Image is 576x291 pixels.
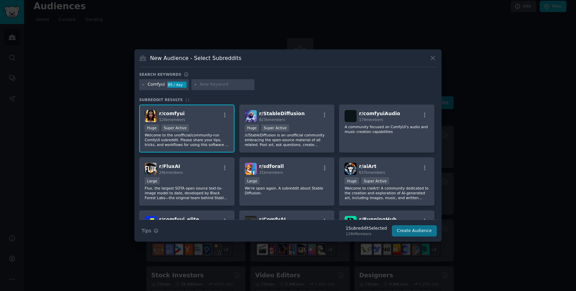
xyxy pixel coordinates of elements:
[245,177,260,184] div: Large
[245,133,329,147] p: /r/StableDiffusion is an unofficial community embracing the open-source material of all related. ...
[345,110,357,122] img: comfyuiAudio
[345,186,429,200] p: Welcome to r/aiArt! A community dedicated to the creation and exploration of AI-generated art, in...
[139,97,183,102] span: Subreddit Results
[259,217,286,222] span: r/ ComfyAI
[185,98,190,102] span: 11
[150,54,241,62] h3: New Audience - Select Subreddits
[346,226,387,232] div: 1 Subreddit Selected
[145,110,157,122] img: comfyui
[359,118,383,122] span: 174 members
[359,170,385,174] span: 637k members
[200,82,252,88] input: New Keyword
[359,163,376,169] span: r/ aiArt
[159,118,185,122] span: 124k members
[259,163,284,169] span: r/ sdforall
[142,227,151,234] span: Tips
[148,82,165,88] div: Comfyui
[167,82,187,88] div: 85 / day
[345,177,359,184] div: Huge
[161,124,189,132] div: Super Active
[159,217,199,222] span: r/ comfyui_elite
[159,163,180,169] span: r/ FluxAI
[359,217,396,222] span: r/ RunningHub
[245,216,257,228] img: ComfyAI
[245,110,257,122] img: StableDiffusion
[345,163,357,175] img: aiArt
[245,163,257,175] img: sdforall
[139,225,161,237] button: Tips
[145,177,160,184] div: Large
[139,72,181,77] h3: Search keywords
[145,124,159,132] div: Huge
[259,111,305,116] span: r/ StableDiffusion
[259,170,283,174] span: 31k members
[261,124,289,132] div: Super Active
[145,216,157,228] img: comfyui_elite
[346,231,387,236] div: 124k Members
[345,124,429,134] p: A community focused on ComfyUI's audio and music creation capabilities
[345,216,357,228] img: RunningHub
[259,118,285,122] span: 823k members
[245,124,259,132] div: Huge
[245,186,329,195] p: We're open again. A subreddit about Stable Diffusion.
[159,170,183,174] span: 24k members
[392,225,437,237] button: Create Audience
[145,163,157,175] img: FluxAI
[361,177,389,184] div: Super Active
[145,186,229,200] p: Flux, the largest SOTA open source text-to-image model to date, developed by Black Forest Labs—th...
[359,111,400,116] span: r/ comfyuiAudio
[145,133,229,147] p: Welcome to the unofficial/community-run ComfyUI subreddit. Please share your tips, tricks, and wo...
[159,111,185,116] span: r/ comfyui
